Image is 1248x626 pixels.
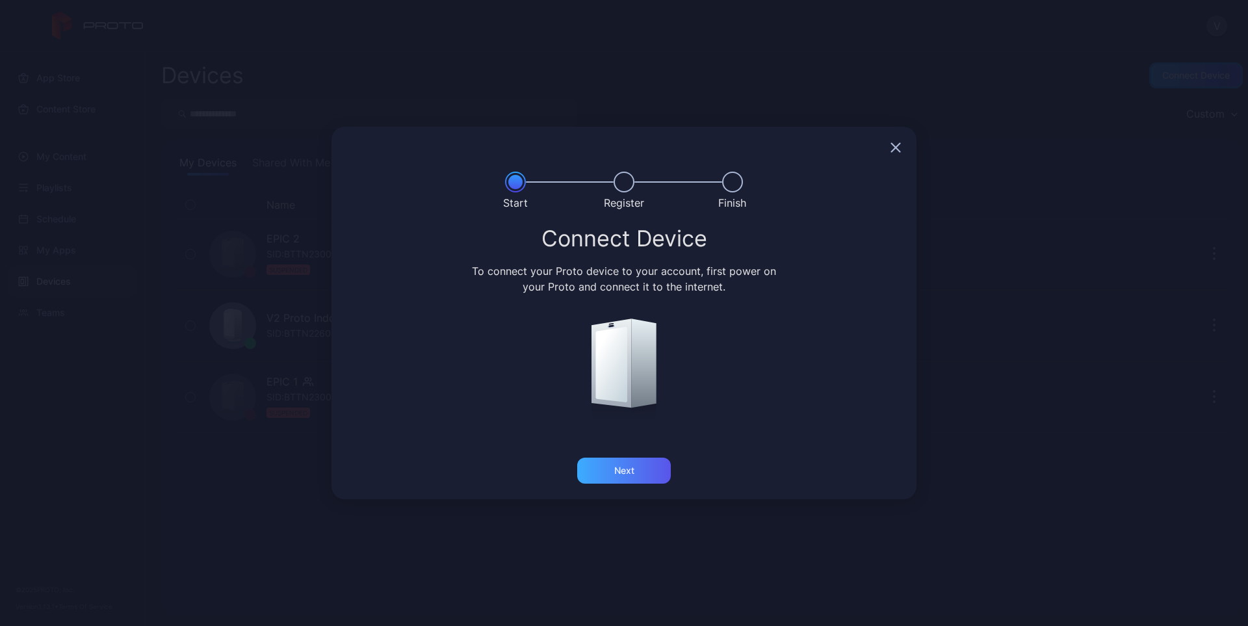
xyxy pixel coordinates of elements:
[503,195,528,211] div: Start
[577,458,671,484] button: Next
[347,227,901,250] div: Connect Device
[470,263,779,294] div: To connect your Proto device to your account, first power on your Proto and connect it to the int...
[604,195,644,211] div: Register
[614,465,634,476] div: Next
[718,195,746,211] div: Finish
